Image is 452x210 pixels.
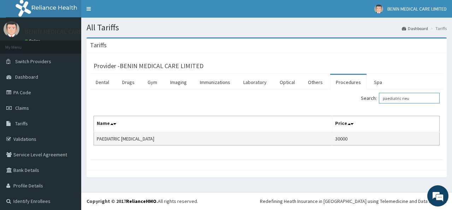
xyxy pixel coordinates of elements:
a: Gym [142,75,163,90]
a: Others [302,75,328,90]
a: Imaging [165,75,192,90]
span: Claims [15,105,29,111]
th: Name [94,116,332,132]
a: Drugs [117,75,140,90]
a: Optical [274,75,301,90]
strong: Copyright © 2017 . [87,198,158,204]
th: Price [332,116,440,132]
div: Chat with us now [37,40,119,49]
a: Immunizations [194,75,236,90]
a: Dashboard [402,25,428,31]
input: Search: [379,93,440,103]
li: Tariffs [429,25,447,31]
a: Dental [90,75,115,90]
img: User Image [4,21,19,37]
h3: Provider - BENIN MEDICAL CARE LIMITED [94,63,203,69]
span: We're online! [41,61,97,132]
span: BENIN MEDICAL CARE LIMITED [387,6,447,12]
textarea: Type your message and hit 'Enter' [4,137,135,162]
a: Procedures [330,75,367,90]
a: Online [25,38,42,43]
a: RelianceHMO [126,198,156,204]
h3: Tariffs [90,42,107,48]
img: User Image [374,5,383,13]
div: Minimize live chat window [116,4,133,20]
a: Laboratory [238,75,272,90]
span: Tariffs [15,120,28,127]
label: Search: [361,93,440,103]
div: Redefining Heath Insurance in [GEOGRAPHIC_DATA] using Telemedicine and Data Science! [260,198,447,205]
a: Spa [368,75,388,90]
footer: All rights reserved. [81,192,452,210]
td: 30000 [332,132,440,145]
img: d_794563401_company_1708531726252_794563401 [13,35,29,53]
span: Dashboard [15,74,38,80]
span: Switch Providers [15,58,51,65]
h1: All Tariffs [87,23,447,32]
p: BENIN MEDICAL CARE LIMITED [25,29,105,35]
td: PAEDIATRIC [MEDICAL_DATA] [94,132,332,145]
